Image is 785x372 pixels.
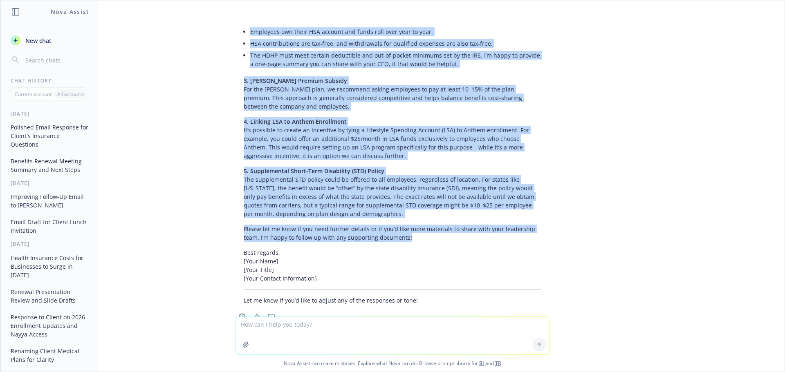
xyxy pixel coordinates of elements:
[7,344,92,366] button: Renaming Client Medical Plans for Clarity
[244,77,347,85] span: 3. [PERSON_NAME] Premium Subsidy
[24,36,52,45] span: New chat
[7,285,92,307] button: Renewal Presentation Review and Slide Drafts
[479,360,484,367] a: BI
[7,310,92,341] button: Response to Client on 2026 Enrollment Updates and Nayya Access
[244,167,541,218] p: The supplemental STD policy could be offered to all employees, regardless of location. For states...
[244,248,541,283] p: Best regards, [Your Name] [Your Title] [Your Contact Information]
[244,76,541,111] p: For the [PERSON_NAME] plan, we recommend asking employees to pay at least 10–15% of the plan prem...
[51,7,89,16] h1: Nova Assist
[238,313,246,321] svg: Copy to clipboard
[7,251,92,282] button: Health Insurance Costs for Businesses to Surge in [DATE]
[15,91,52,98] p: Current account
[1,110,99,117] div: [DATE]
[7,190,92,212] button: Improving Follow-Up Email to [PERSON_NAME]
[7,154,92,176] button: Benefits Renewal Meeting Summary and Next Steps
[244,225,541,242] p: Please let me know if you need further details or if you’d like more materials to share with your...
[250,49,541,70] li: The HDHP must meet certain deductible and out-of-pocket minimums set by the IRS. I’m happy to pro...
[1,77,99,84] div: Chat History
[7,215,92,237] button: Email Draft for Client Lunch Invitation
[4,355,781,372] span: Nova Assist can make mistakes. Explore what Nova can do: Browse prompt library for and
[1,180,99,187] div: [DATE]
[265,311,278,323] button: Thumbs down
[7,120,92,151] button: Polished Email Response for Client's Insurance Questions
[1,241,99,247] div: [DATE]
[244,167,384,175] span: 5. Supplemental Short-Term Disability (STD) Policy
[495,360,501,367] a: TR
[7,33,92,48] button: New chat
[24,54,89,66] input: Search chats
[244,117,541,160] p: It’s possible to create an incentive by tying a Lifestyle Spending Account (LSA) to Anthem enroll...
[57,91,85,98] p: All accounts
[250,26,541,38] li: Employees own their HSA account and funds roll over year to year.
[244,118,347,125] span: 4. Linking LSA to Anthem Enrollment
[244,296,541,305] p: Let me know if you’d like to adjust any of the responses or tone!
[250,38,541,49] li: HSA contributions are tax-free, and withdrawals for qualified expenses are also tax-free.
